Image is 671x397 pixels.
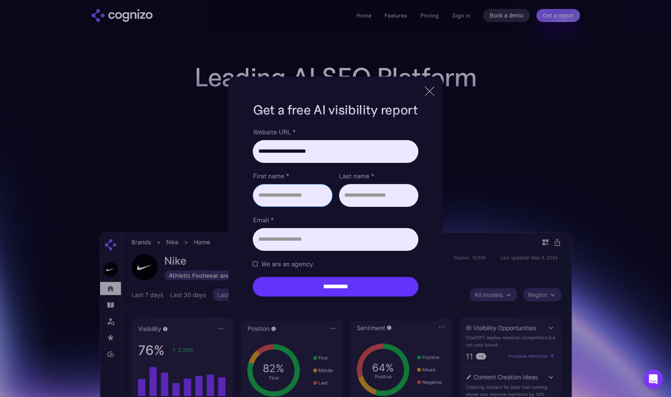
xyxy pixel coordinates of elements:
span: We are an agency [261,259,313,269]
label: First name * [253,171,332,181]
label: Email * [253,215,418,225]
form: Brand Report Form [253,127,418,296]
label: Last name * [339,171,418,181]
h1: Get a free AI visibility report [253,101,418,119]
div: Open Intercom Messenger [643,369,663,389]
label: Website URL * [253,127,418,137]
